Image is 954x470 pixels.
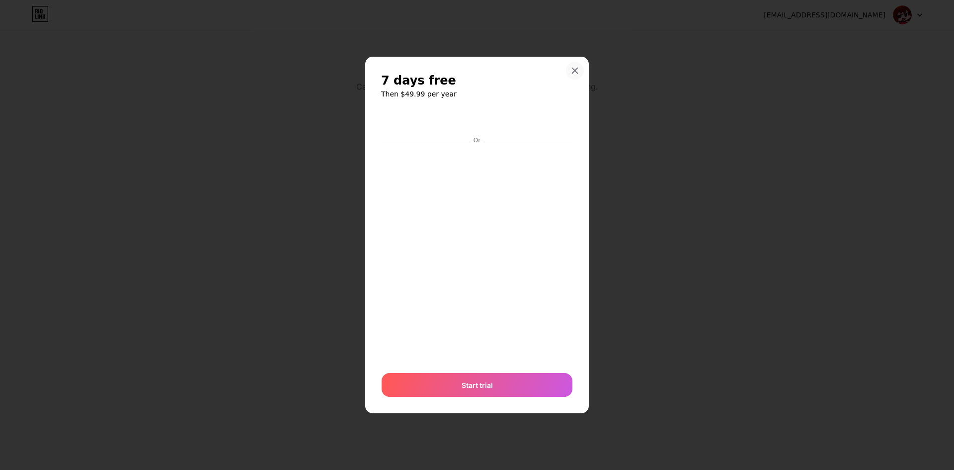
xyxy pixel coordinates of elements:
iframe: Campo de entrada seguro para el pago [380,145,574,364]
div: Or [472,136,482,144]
span: 7 days free [381,73,456,89]
iframe: Campo de entrada seguro del botón de pago [382,109,572,133]
h6: Then $49.99 per year [381,89,573,99]
span: Start trial [462,380,493,390]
